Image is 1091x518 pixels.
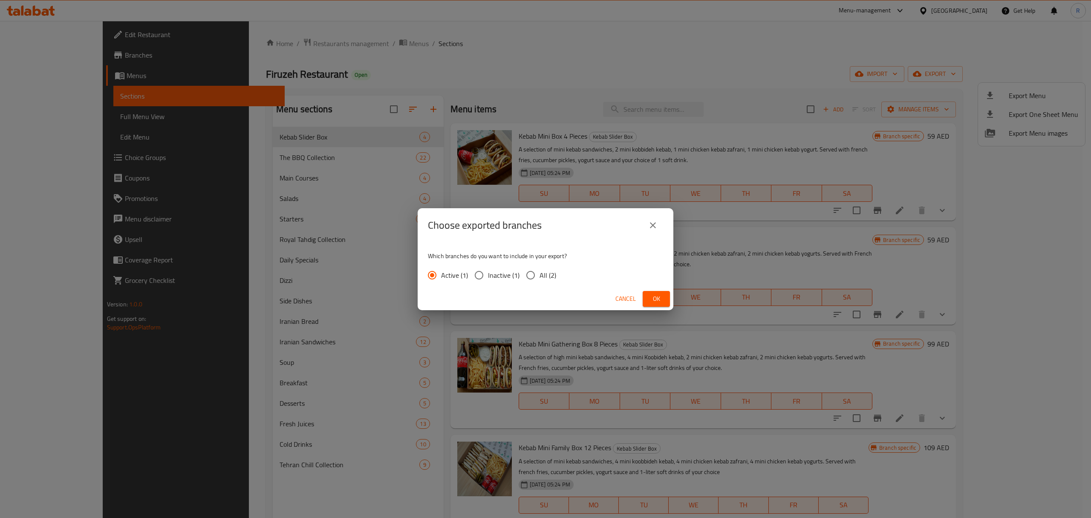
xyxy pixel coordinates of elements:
span: Active (1) [441,270,468,280]
button: Ok [643,291,670,307]
h2: Choose exported branches [428,218,542,232]
span: Ok [649,294,663,304]
p: Which branches do you want to include in your export? [428,252,663,260]
span: Cancel [615,294,636,304]
span: All (2) [540,270,556,280]
button: Cancel [612,291,639,307]
button: close [643,215,663,236]
span: Inactive (1) [488,270,520,280]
